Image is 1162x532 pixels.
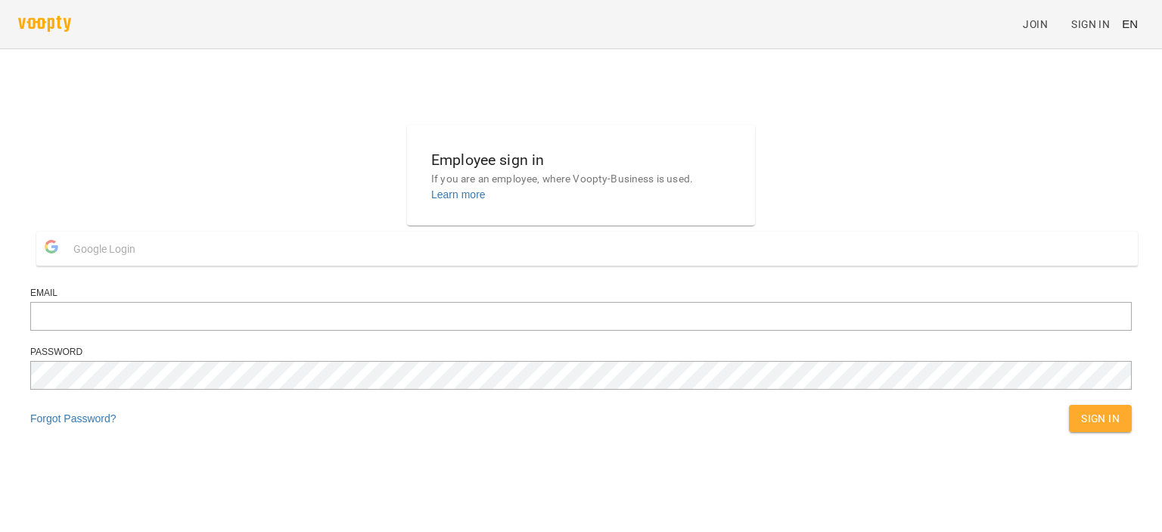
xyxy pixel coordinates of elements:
span: Join [1023,15,1048,33]
button: Employee sign inIf you are an employee, where Voopty-Business is used.Learn more [419,136,743,214]
a: Forgot Password? [30,412,117,425]
span: Sign In [1081,409,1120,428]
span: EN [1122,16,1138,32]
div: Password [30,346,1132,359]
button: Sign In [1069,405,1132,432]
h6: Employee sign in [431,148,731,172]
div: Email [30,287,1132,300]
a: Sign In [1065,11,1116,38]
p: If you are an employee, where Voopty-Business is used. [431,172,731,187]
button: EN [1116,10,1144,38]
span: Google Login [73,234,143,264]
span: Sign In [1071,15,1110,33]
a: Learn more [431,188,486,201]
button: Google Login [36,232,1138,266]
a: Join [1017,11,1065,38]
img: voopty.png [18,16,71,32]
